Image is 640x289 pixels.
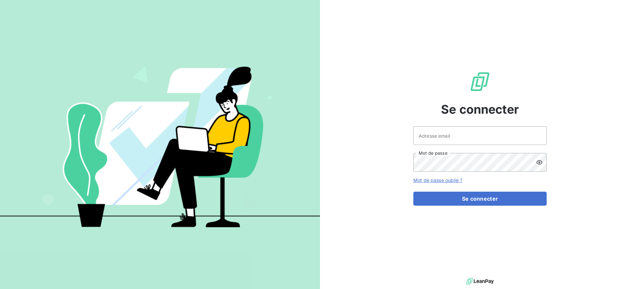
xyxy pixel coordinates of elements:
a: Mot de passe oublié ? [413,177,462,183]
input: placeholder [413,126,547,145]
img: logo [466,276,494,286]
img: Logo LeanPay [469,71,491,92]
span: Se connecter [441,100,519,118]
button: Se connecter [413,192,547,206]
